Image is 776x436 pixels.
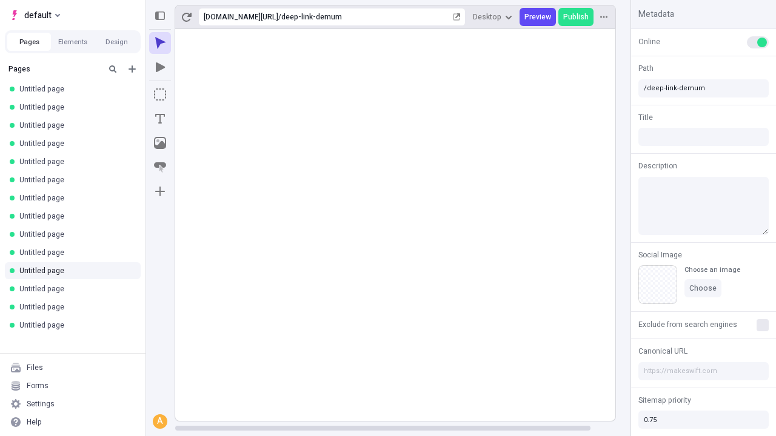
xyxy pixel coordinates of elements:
[19,248,131,257] div: Untitled page
[473,12,501,22] span: Desktop
[24,8,52,22] span: default
[8,64,101,74] div: Pages
[19,302,131,312] div: Untitled page
[281,12,450,22] div: deep-link-demum
[638,112,653,123] span: Title
[19,139,131,148] div: Untitled page
[689,283,717,293] span: Choose
[684,279,721,297] button: Choose
[638,63,654,74] span: Path
[19,157,131,167] div: Untitled page
[204,12,278,22] div: [URL][DOMAIN_NAME]
[19,193,131,203] div: Untitled page
[149,108,171,130] button: Text
[27,399,55,409] div: Settings
[19,211,131,221] div: Untitled page
[27,417,42,427] div: Help
[27,363,43,372] div: Files
[638,249,682,260] span: Social Image
[154,415,166,428] div: A
[7,33,51,51] button: Pages
[27,381,48,391] div: Forms
[125,62,139,76] button: Add new
[19,266,131,276] div: Untitled page
[638,395,691,406] span: Sitemap priority
[524,12,551,22] span: Preview
[638,346,687,357] span: Canonical URL
[563,12,589,22] span: Publish
[5,6,65,24] button: Select site
[638,36,660,47] span: Online
[278,12,281,22] div: /
[149,84,171,105] button: Box
[149,156,171,178] button: Button
[558,8,594,26] button: Publish
[638,160,677,171] span: Description
[19,320,131,330] div: Untitled page
[19,121,131,130] div: Untitled page
[520,8,556,26] button: Preview
[19,230,131,239] div: Untitled page
[19,284,131,294] div: Untitled page
[19,175,131,185] div: Untitled page
[684,265,740,274] div: Choose an image
[19,102,131,112] div: Untitled page
[468,8,517,26] button: Desktop
[638,362,769,380] input: https://makeswift.com
[638,319,737,330] span: Exclude from search engines
[51,33,95,51] button: Elements
[95,33,138,51] button: Design
[19,84,131,94] div: Untitled page
[149,132,171,154] button: Image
